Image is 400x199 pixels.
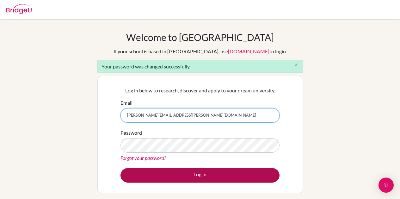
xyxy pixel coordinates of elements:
[228,48,269,54] a: [DOMAIN_NAME]
[6,4,32,14] img: Bridge-U
[120,129,142,137] label: Password
[294,62,298,67] i: close
[126,32,274,43] h1: Welcome to [GEOGRAPHIC_DATA]
[97,60,303,73] div: Your password was changed successfully.
[120,155,166,161] a: Forgot your password?
[290,60,303,70] button: Close
[120,87,280,94] p: Log in below to research, discover and apply to your dream university.
[120,168,280,183] button: Log in
[120,99,132,107] label: Email
[114,48,287,55] div: If your school is based in [GEOGRAPHIC_DATA], use to login.
[378,178,394,193] div: Open Intercom Messenger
